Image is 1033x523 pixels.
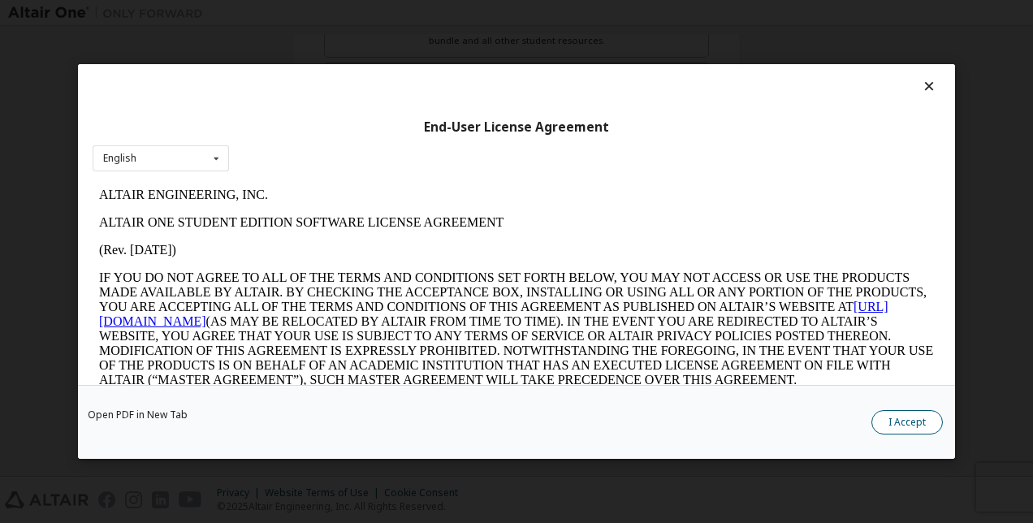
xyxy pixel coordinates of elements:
[6,34,841,49] p: ALTAIR ONE STUDENT EDITION SOFTWARE LICENSE AGREEMENT
[93,119,940,136] div: End-User License Agreement
[88,410,188,420] a: Open PDF in New Tab
[6,6,841,21] p: ALTAIR ENGINEERING, INC.
[6,89,841,206] p: IF YOU DO NOT AGREE TO ALL OF THE TERMS AND CONDITIONS SET FORTH BELOW, YOU MAY NOT ACCESS OR USE...
[6,119,796,147] a: [URL][DOMAIN_NAME]
[871,410,943,434] button: I Accept
[103,153,136,163] div: English
[6,219,841,278] p: This Altair One Student Edition Software License Agreement (“Agreement”) is between Altair Engine...
[6,62,841,76] p: (Rev. [DATE])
